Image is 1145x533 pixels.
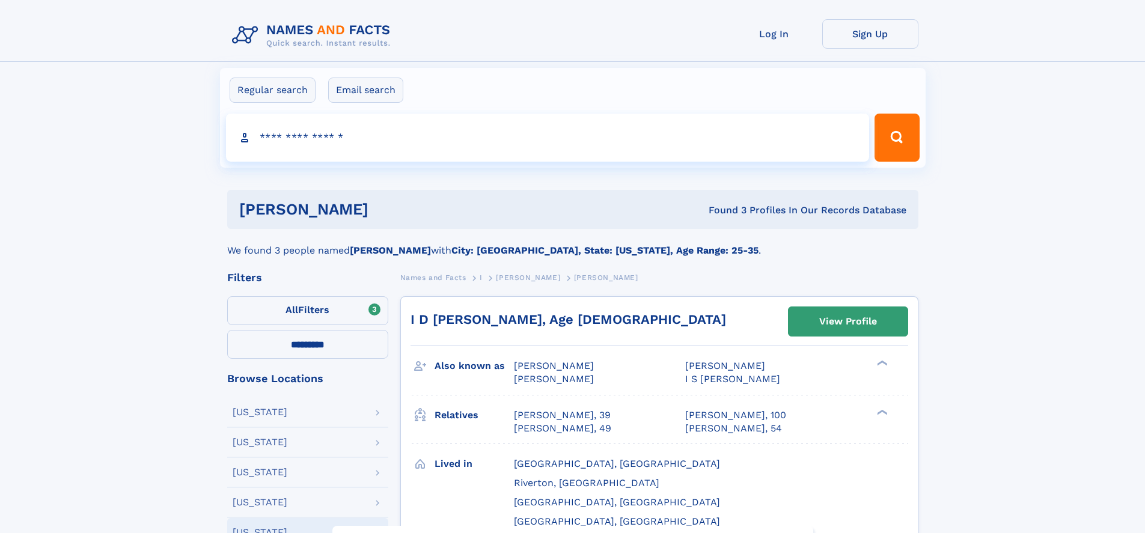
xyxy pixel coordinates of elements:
[226,114,870,162] input: search input
[230,78,316,103] label: Regular search
[726,19,822,49] a: Log In
[451,245,759,256] b: City: [GEOGRAPHIC_DATA], State: [US_STATE], Age Range: 25-35
[239,202,539,217] h1: [PERSON_NAME]
[285,304,298,315] span: All
[789,307,908,336] a: View Profile
[350,245,431,256] b: [PERSON_NAME]
[496,270,560,285] a: [PERSON_NAME]
[233,407,287,417] div: [US_STATE]
[435,405,514,425] h3: Relatives
[819,308,877,335] div: View Profile
[227,229,918,258] div: We found 3 people named with .
[874,359,888,367] div: ❯
[480,273,483,282] span: I
[514,360,594,371] span: [PERSON_NAME]
[411,312,726,327] a: I D [PERSON_NAME], Age [DEMOGRAPHIC_DATA]
[227,19,400,52] img: Logo Names and Facts
[514,516,720,527] span: [GEOGRAPHIC_DATA], [GEOGRAPHIC_DATA]
[514,477,659,489] span: Riverton, [GEOGRAPHIC_DATA]
[227,373,388,384] div: Browse Locations
[685,409,786,422] a: [PERSON_NAME], 100
[574,273,638,282] span: [PERSON_NAME]
[233,468,287,477] div: [US_STATE]
[685,422,782,435] a: [PERSON_NAME], 54
[233,498,287,507] div: [US_STATE]
[233,437,287,447] div: [US_STATE]
[328,78,403,103] label: Email search
[227,272,388,283] div: Filters
[875,114,919,162] button: Search Button
[496,273,560,282] span: [PERSON_NAME]
[514,373,594,385] span: [PERSON_NAME]
[435,356,514,376] h3: Also known as
[685,373,780,385] span: I S [PERSON_NAME]
[435,454,514,474] h3: Lived in
[874,408,888,416] div: ❯
[539,204,906,217] div: Found 3 Profiles In Our Records Database
[685,360,765,371] span: [PERSON_NAME]
[514,458,720,469] span: [GEOGRAPHIC_DATA], [GEOGRAPHIC_DATA]
[514,496,720,508] span: [GEOGRAPHIC_DATA], [GEOGRAPHIC_DATA]
[514,422,611,435] a: [PERSON_NAME], 49
[227,296,388,325] label: Filters
[400,270,466,285] a: Names and Facts
[480,270,483,285] a: I
[514,409,611,422] a: [PERSON_NAME], 39
[822,19,918,49] a: Sign Up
